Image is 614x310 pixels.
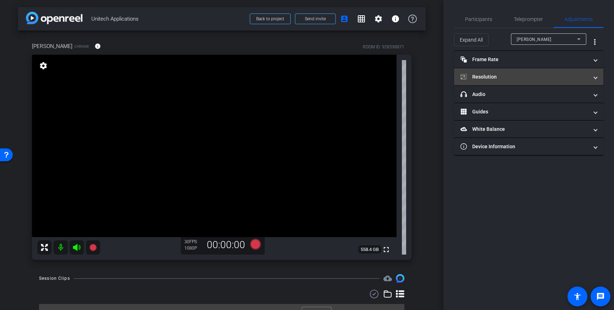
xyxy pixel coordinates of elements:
[517,37,551,42] span: [PERSON_NAME]
[460,73,588,81] mat-panel-title: Resolution
[460,91,588,98] mat-panel-title: Audio
[383,274,392,283] mat-icon: cloud_upload
[374,15,383,23] mat-icon: settings
[95,43,101,49] mat-icon: info
[460,125,588,133] mat-panel-title: White Balance
[26,12,82,24] img: app-logo
[460,143,588,150] mat-panel-title: Device Information
[514,17,543,22] span: Teleprompter
[256,16,284,21] span: Back to project
[454,103,603,120] mat-expansion-panel-header: Guides
[250,14,291,24] button: Back to project
[591,38,599,46] mat-icon: more_vert
[454,121,603,138] mat-expansion-panel-header: White Balance
[383,274,392,283] span: Destinations for your clips
[454,68,603,85] mat-expansion-panel-header: Resolution
[202,239,250,251] div: 00:00:00
[340,15,349,23] mat-icon: account_box
[596,292,605,301] mat-icon: message
[454,86,603,103] mat-expansion-panel-header: Audio
[189,239,197,244] span: FPS
[184,245,202,251] div: 1080P
[586,33,603,50] button: More Options for Adjustments Panel
[565,17,593,22] span: Adjustments
[358,245,381,254] span: 558.4 GB
[363,44,404,50] div: ROOM ID: 928598871
[357,15,366,23] mat-icon: grid_on
[573,292,582,301] mat-icon: accessibility
[391,15,400,23] mat-icon: info
[32,42,72,50] span: [PERSON_NAME]
[382,245,391,254] mat-icon: fullscreen
[39,275,70,282] div: Session Clips
[91,12,246,26] span: Unitech Applications
[454,51,603,68] mat-expansion-panel-header: Frame Rate
[460,108,588,116] mat-panel-title: Guides
[305,16,326,22] span: Send invite
[74,44,89,49] span: Chrome
[460,56,588,63] mat-panel-title: Frame Rate
[465,17,492,22] span: Participants
[460,33,483,47] span: Expand All
[184,239,202,245] div: 30
[454,33,489,46] button: Expand All
[295,14,336,24] button: Send invite
[38,62,48,70] mat-icon: settings
[396,274,404,283] img: Session clips
[454,138,603,155] mat-expansion-panel-header: Device Information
